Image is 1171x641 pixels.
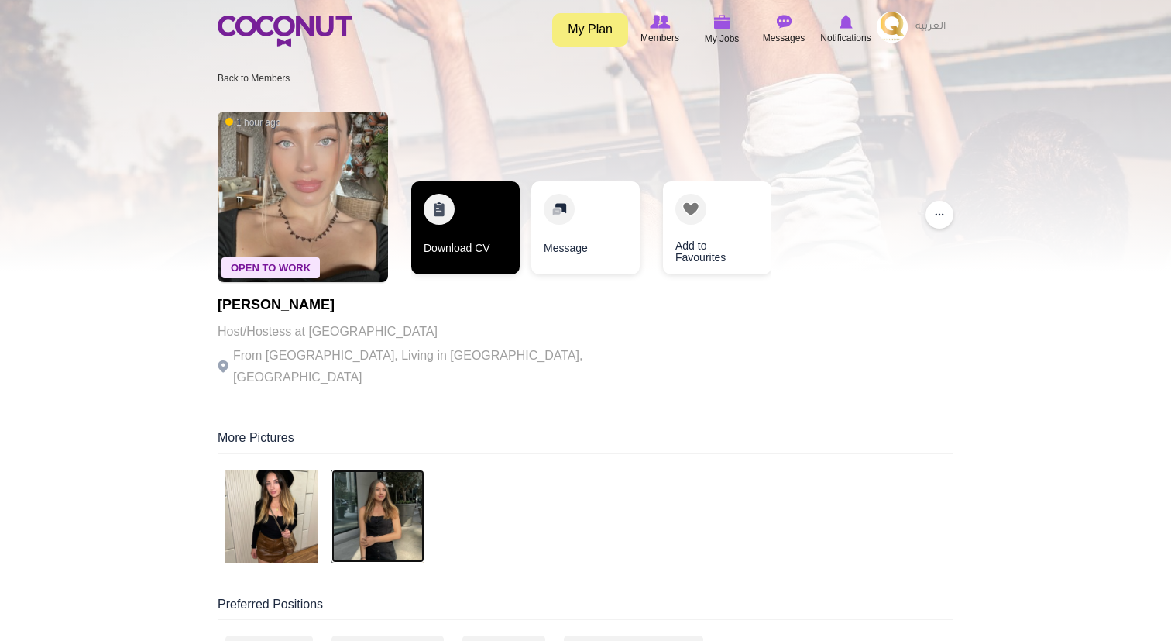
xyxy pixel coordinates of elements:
span: Members [640,30,679,46]
div: More Pictures [218,429,953,454]
a: Back to Members [218,73,290,84]
span: Messages [763,30,805,46]
span: 1 hour ago [225,116,280,129]
img: Messages [776,15,792,29]
a: Add to Favourites [663,181,771,274]
span: Open To Work [221,257,320,278]
img: Browse Members [650,15,670,29]
a: العربية [908,12,953,43]
p: Host/Hostess at [GEOGRAPHIC_DATA] [218,321,644,343]
a: My Jobs My Jobs [691,12,753,48]
a: Message [531,181,640,274]
h1: [PERSON_NAME] [218,298,644,313]
div: 2 / 3 [531,181,640,282]
a: Messages Messages [753,12,815,47]
img: Home [218,16,352,47]
div: Preferred Positions [218,596,953,621]
img: Notifications [840,15,853,29]
a: Download CV [411,181,520,274]
a: My Plan [552,13,628,47]
p: From [GEOGRAPHIC_DATA], Living in [GEOGRAPHIC_DATA], [GEOGRAPHIC_DATA] [218,345,644,388]
img: My Jobs [713,15,730,29]
button: ... [925,201,953,229]
a: Notifications Notifications [815,12,877,47]
span: Notifications [820,30,871,46]
span: My Jobs [705,31,740,47]
div: 3 / 3 [651,181,760,282]
div: 1 / 3 [411,181,520,282]
a: Browse Members Members [629,12,691,47]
